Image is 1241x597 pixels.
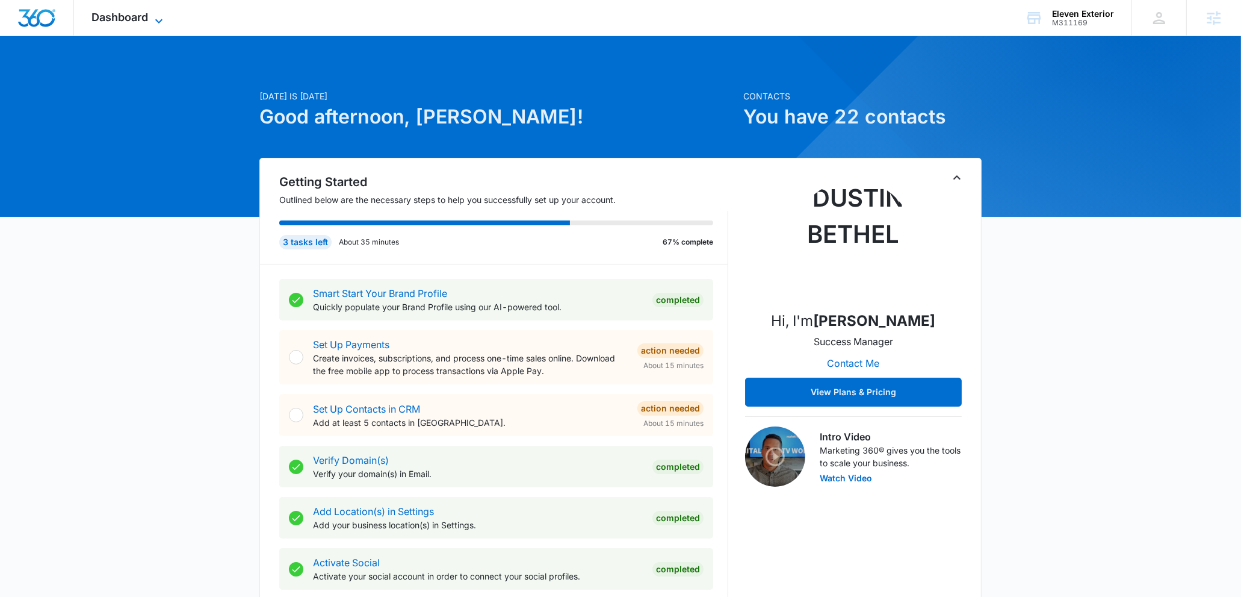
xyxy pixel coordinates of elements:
[313,287,447,299] a: Smart Start Your Brand Profile
[313,416,628,429] p: Add at least 5 contacts in [GEOGRAPHIC_DATA].
[814,334,893,349] p: Success Manager
[663,237,713,248] p: 67% complete
[313,403,420,415] a: Set Up Contacts in CRM
[652,511,704,525] div: Completed
[339,237,399,248] p: About 35 minutes
[313,557,380,569] a: Activate Social
[652,460,704,474] div: Completed
[643,360,704,371] span: About 15 minutes
[637,401,704,416] div: Action Needed
[313,505,434,517] a: Add Location(s) in Settings
[820,430,962,444] h3: Intro Video
[814,312,936,330] strong: [PERSON_NAME]
[950,170,964,185] button: Toggle Collapse
[279,173,728,191] h2: Getting Started
[313,467,643,480] p: Verify your domain(s) in Email.
[313,339,389,351] a: Set Up Payments
[652,293,704,307] div: Completed
[743,102,982,131] h1: You have 22 contacts
[793,180,914,301] img: Dustin Bethel
[92,11,149,23] span: Dashboard
[743,90,982,102] p: Contacts
[313,352,628,377] p: Create invoices, subscriptions, and process one-time sales online. Download the free mobile app t...
[313,570,643,583] p: Activate your social account in order to connect your social profiles.
[652,562,704,577] div: Completed
[772,310,936,332] p: Hi, I'm
[637,343,704,358] div: Action Needed
[313,519,643,531] p: Add your business location(s) in Settings.
[643,418,704,429] span: About 15 minutes
[1052,9,1114,19] div: account name
[745,427,805,487] img: Intro Video
[259,90,736,102] p: [DATE] is [DATE]
[820,444,962,469] p: Marketing 360® gives you the tools to scale your business.
[820,474,872,483] button: Watch Video
[1052,19,1114,27] div: account id
[259,102,736,131] h1: Good afternoon, [PERSON_NAME]!
[313,301,643,313] p: Quickly populate your Brand Profile using our AI-powered tool.
[313,454,389,466] a: Verify Domain(s)
[745,378,962,407] button: View Plans & Pricing
[279,193,728,206] p: Outlined below are the necessary steps to help you successfully set up your account.
[815,349,892,378] button: Contact Me
[279,235,332,249] div: 3 tasks left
